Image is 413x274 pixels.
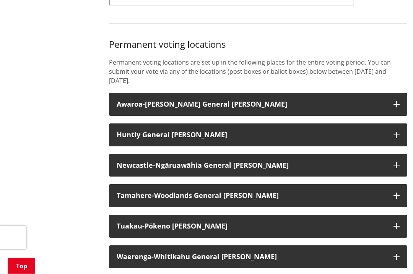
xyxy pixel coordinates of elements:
h3: Awaroa-[PERSON_NAME] General [PERSON_NAME] [117,101,386,109]
h3: Tuakau-Pōkeno [PERSON_NAME] [117,223,386,230]
h3: Huntly General [PERSON_NAME] [117,131,386,139]
iframe: Messenger Launcher [378,242,405,269]
h3: Permanent voting locations [109,39,407,50]
button: Tuakau-Pōkeno [PERSON_NAME] [109,215,407,238]
strong: Waerenga-Whitikahu General [PERSON_NAME] [117,252,277,261]
a: Top [8,258,35,274]
button: Tamahere-Woodlands General [PERSON_NAME] [109,185,407,208]
p: Permanent voting locations are set up in the following places for the entire voting period. You c... [109,58,407,86]
strong: Newcastle-Ngāruawāhia General [PERSON_NAME] [117,161,289,170]
button: Huntly General [PERSON_NAME] [109,124,407,147]
button: Awaroa-[PERSON_NAME] General [PERSON_NAME] [109,93,407,116]
button: Waerenga-Whitikahu General [PERSON_NAME] [109,246,407,269]
button: Newcastle-Ngāruawāhia General [PERSON_NAME] [109,154,407,177]
strong: Tamahere-Woodlands General [PERSON_NAME] [117,191,279,200]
